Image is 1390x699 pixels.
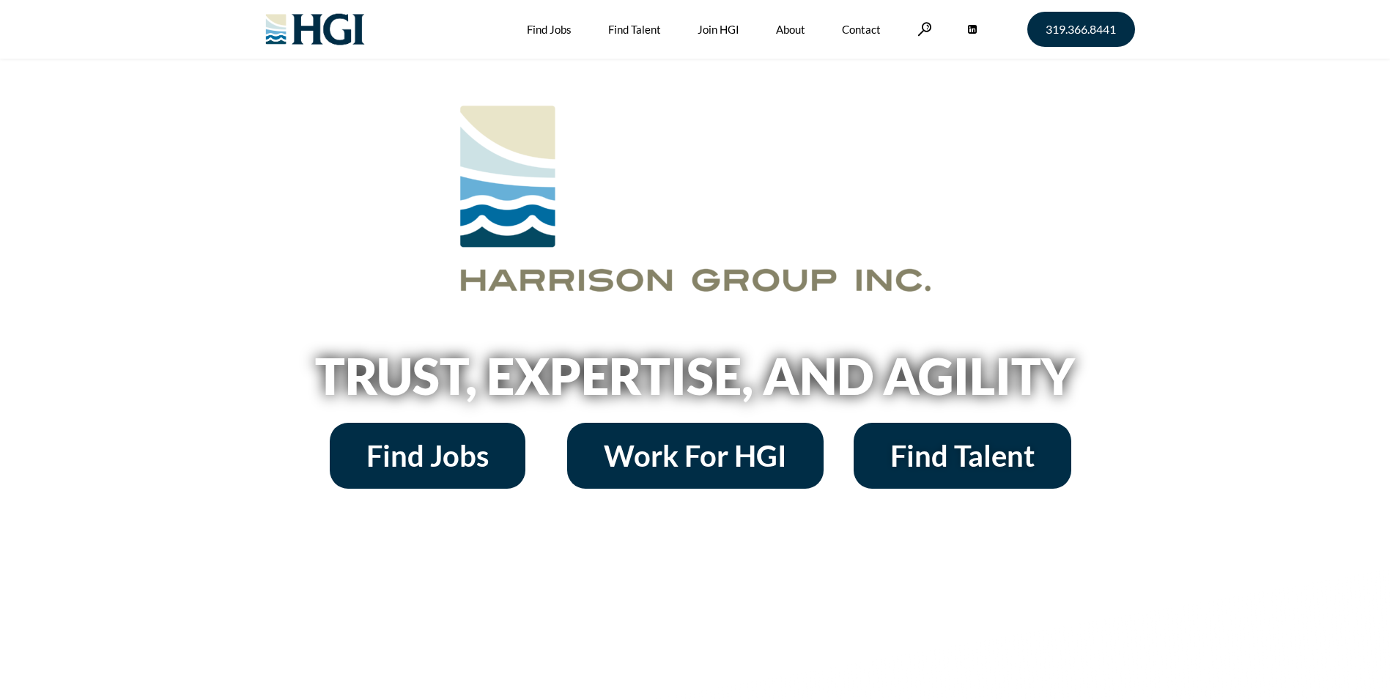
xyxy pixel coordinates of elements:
[854,423,1071,489] a: Find Talent
[890,441,1035,470] span: Find Talent
[604,441,787,470] span: Work For HGI
[330,423,525,489] a: Find Jobs
[278,351,1113,401] h2: Trust, Expertise, and Agility
[1046,23,1116,35] span: 319.366.8441
[366,441,489,470] span: Find Jobs
[917,22,932,36] a: Search
[1027,12,1135,47] a: 319.366.8441
[567,423,824,489] a: Work For HGI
